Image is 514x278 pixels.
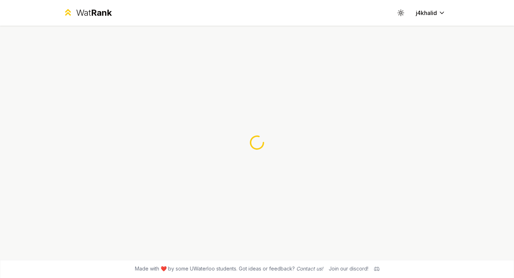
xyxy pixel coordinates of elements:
[76,7,112,19] div: Wat
[91,8,112,18] span: Rank
[63,7,112,19] a: WatRank
[416,9,437,17] span: j4khalid
[410,6,451,19] button: j4khalid
[296,265,323,272] a: Contact us!
[135,265,323,272] span: Made with ❤️ by some UWaterloo students. Got ideas or feedback?
[329,265,368,272] div: Join our discord!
